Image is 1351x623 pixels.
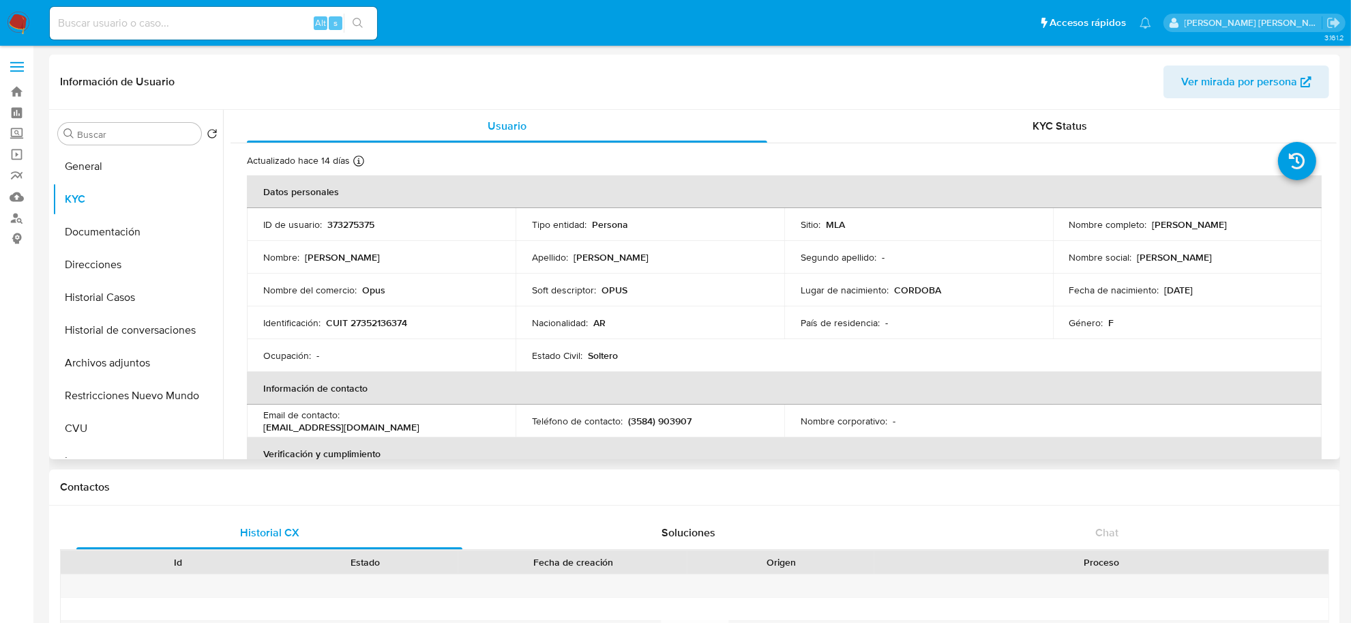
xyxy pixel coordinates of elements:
[1069,317,1103,329] p: Género :
[60,75,175,89] h1: Información de Usuario
[263,251,299,263] p: Nombre :
[662,525,715,540] span: Soluciones
[53,281,223,314] button: Historial Casos
[77,128,196,141] input: Buscar
[263,349,311,362] p: Ocupación :
[894,284,941,296] p: CORDOBA
[488,118,526,134] span: Usuario
[1163,66,1329,98] button: Ver mirada por persona
[801,284,889,296] p: Lugar de nacimiento :
[1109,317,1114,329] p: F
[532,218,587,231] p: Tipo entidad :
[281,555,449,569] div: Estado
[53,445,223,478] button: Items
[884,555,1319,569] div: Proceso
[53,412,223,445] button: CVU
[247,372,1322,405] th: Información de contacto
[1181,66,1297,98] span: Ver mirada por persona
[826,218,845,231] p: MLA
[247,437,1322,470] th: Verificación y cumplimiento
[801,415,887,427] p: Nombre corporativo :
[240,525,299,540] span: Historial CX
[53,347,223,379] button: Archivos adjuntos
[94,555,262,569] div: Id
[1095,525,1118,540] span: Chat
[801,251,876,263] p: Segundo apellido :
[63,128,74,139] button: Buscar
[801,218,820,231] p: Sitio :
[263,421,419,433] p: [EMAIL_ADDRESS][DOMAIN_NAME]
[53,216,223,248] button: Documentación
[532,317,588,329] p: Nacionalidad :
[60,480,1329,494] h1: Contactos
[593,317,606,329] p: AR
[468,555,678,569] div: Fecha de creación
[628,415,692,427] p: (3584) 903907
[53,379,223,412] button: Restricciones Nuevo Mundo
[333,16,338,29] span: s
[53,248,223,281] button: Direcciones
[1185,16,1322,29] p: mayra.pernia@mercadolibre.com
[532,284,596,296] p: Soft descriptor :
[50,14,377,32] input: Buscar usuario o caso...
[1050,16,1126,30] span: Accesos rápidos
[893,415,895,427] p: -
[602,284,627,296] p: OPUS
[362,284,385,296] p: Opus
[1069,284,1159,296] p: Fecha de nacimiento :
[53,314,223,347] button: Historial de conversaciones
[1140,17,1151,29] a: Notificaciones
[263,317,321,329] p: Identificación :
[1138,251,1213,263] p: [PERSON_NAME]
[263,218,322,231] p: ID de usuario :
[532,251,568,263] p: Apellido :
[327,218,374,231] p: 373275375
[316,349,319,362] p: -
[532,415,623,427] p: Teléfono de contacto :
[315,16,326,29] span: Alt
[247,154,350,167] p: Actualizado hace 14 días
[1165,284,1193,296] p: [DATE]
[53,150,223,183] button: General
[344,14,372,33] button: search-icon
[263,409,340,421] p: Email de contacto :
[801,317,880,329] p: País de residencia :
[207,128,218,143] button: Volver al orden por defecto
[574,251,649,263] p: [PERSON_NAME]
[247,175,1322,208] th: Datos personales
[1326,16,1341,30] a: Salir
[53,183,223,216] button: KYC
[326,317,407,329] p: CUIT 27352136374
[263,284,357,296] p: Nombre del comercio :
[697,555,865,569] div: Origen
[1153,218,1228,231] p: [PERSON_NAME]
[885,317,888,329] p: -
[882,251,885,263] p: -
[592,218,628,231] p: Persona
[532,349,582,362] p: Estado Civil :
[1033,118,1088,134] span: KYC Status
[1069,251,1132,263] p: Nombre social :
[588,349,618,362] p: Soltero
[1069,218,1147,231] p: Nombre completo :
[305,251,380,263] p: [PERSON_NAME]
